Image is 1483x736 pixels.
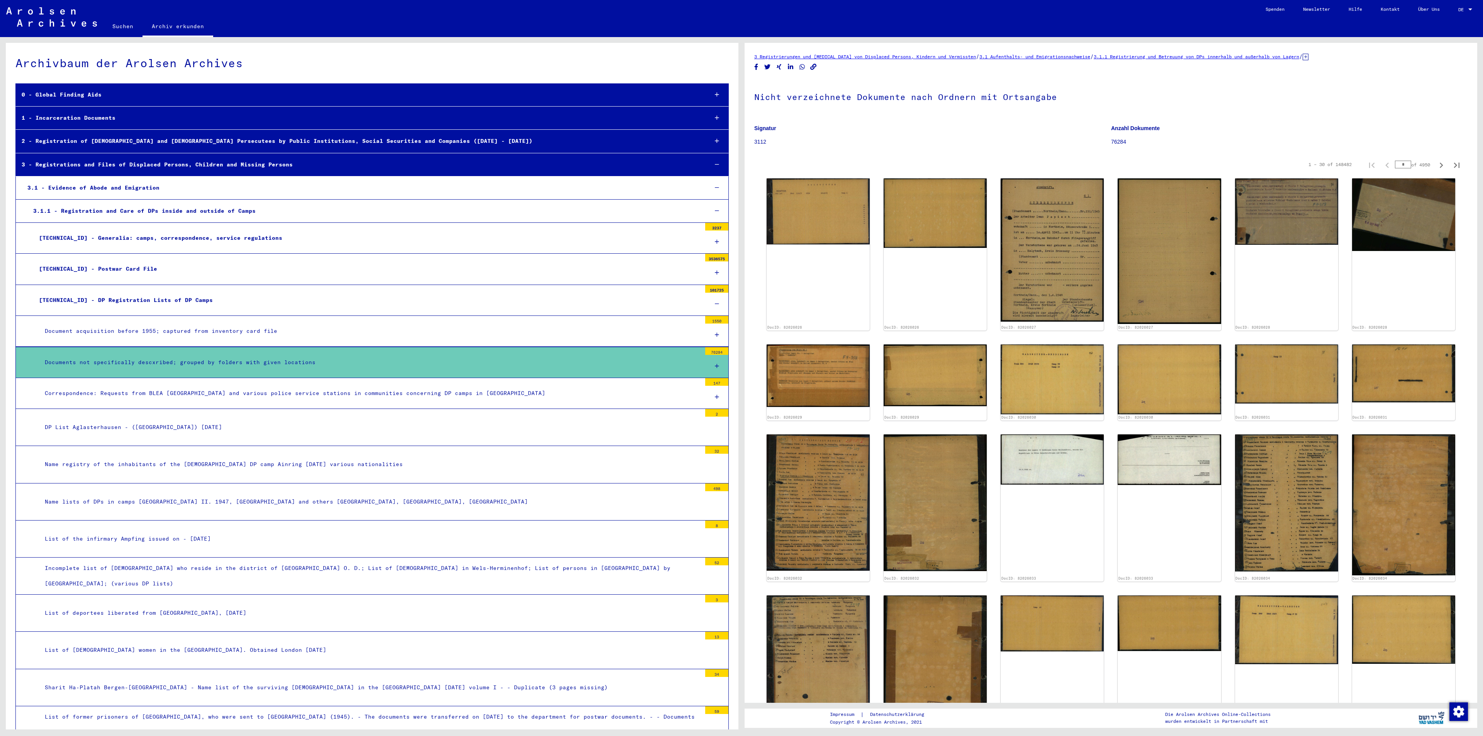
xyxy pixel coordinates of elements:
[39,494,701,509] div: Name lists of DPs in camps [GEOGRAPHIC_DATA] II. 1947, [GEOGRAPHIC_DATA] and others [GEOGRAPHIC_D...
[1165,711,1271,718] p: Die Arolsen Archives Online-Collections
[27,204,702,219] div: 3.1.1 - Registration and Care of DPs inside and outside of Camps
[767,434,870,571] img: 001.jpg
[39,643,701,658] div: List of [DEMOGRAPHIC_DATA] women in the [GEOGRAPHIC_DATA]. Obtained London [DATE]
[33,293,701,308] div: [TECHNICAL_ID] - DP Registration Lists of DP Camps
[39,605,701,621] div: List of deportees liberated from [GEOGRAPHIC_DATA], [DATE]
[103,17,143,36] a: Suchen
[39,324,701,339] div: Document acquisition before 1955; captured from inventory card file
[1235,415,1270,419] a: DocID: 82026031
[1395,161,1434,168] div: of 4950
[39,420,701,435] div: DP List Aglasterhausen - ([GEOGRAPHIC_DATA]) [DATE]
[1090,53,1094,60] span: /
[1449,157,1464,172] button: Last page
[1001,415,1036,419] a: DocID: 82026030
[764,62,772,72] button: Share on Twitter
[705,223,728,231] div: 3237
[767,595,870,717] img: 001.jpg
[767,576,802,580] a: DocID: 82026032
[705,706,728,714] div: 59
[1118,325,1153,329] a: DocID: 82026027
[767,325,802,329] a: DocID: 82026026
[884,178,987,248] img: 002.jpg
[33,231,701,246] div: [TECHNICAL_ID] - Generalia: camps, correspondence, service regulations
[705,595,728,602] div: 3
[884,434,987,571] img: 002.jpg
[1001,178,1104,322] img: 001.jpg
[705,347,728,355] div: 76284
[884,595,987,719] img: 002.jpg
[1434,157,1449,172] button: Next page
[979,54,1090,59] a: 3.1 Aufenthalts- und Emigrationsnachweise
[143,17,213,37] a: Archiv erkunden
[39,355,701,370] div: Documents not specifically descxribed; grouped by folders with given locations
[809,62,818,72] button: Copy link
[39,680,701,695] div: Sharit Ha-Platah Bergen-[GEOGRAPHIC_DATA] - Name list of the surviving [DEMOGRAPHIC_DATA] in the ...
[1364,157,1379,172] button: First page
[705,378,728,386] div: 147
[705,632,728,639] div: 13
[16,157,702,172] div: 3 - Registrations and Files of Displaced Persons, Children and Missing Persons
[705,669,728,677] div: 34
[1379,157,1395,172] button: Previous page
[754,54,976,59] a: 3 Registrierungen und [MEDICAL_DATA] von Displaced Persons, Kindern und Vermissten
[705,483,728,491] div: 498
[705,409,728,417] div: 2
[884,415,919,419] a: DocID: 82026029
[798,62,806,72] button: Share on WhatsApp
[767,178,870,244] img: 001.jpg
[1352,178,1455,251] img: 002.jpg
[1111,138,1468,146] p: 76284
[976,53,979,60] span: /
[752,62,760,72] button: Share on Facebook
[884,325,919,329] a: DocID: 82026026
[864,711,933,719] a: Datenschutzerklärung
[39,561,701,591] div: Incomplete list of [DEMOGRAPHIC_DATA] who reside in the district of [GEOGRAPHIC_DATA] O. D.; List...
[830,711,933,719] div: |
[1417,708,1446,728] img: yv_logo.png
[754,138,1111,146] p: 3112
[1118,576,1153,580] a: DocID: 82026033
[1352,576,1387,580] a: DocID: 82026034
[1001,576,1036,580] a: DocID: 82026033
[1449,702,1468,721] img: Zustimmung ändern
[705,316,728,324] div: 1550
[705,558,728,565] div: 52
[1235,434,1338,572] img: 001.jpg
[39,457,701,472] div: Name registry of the inhabitants of the [DEMOGRAPHIC_DATA] DP camp Ainring [DATE] various nationa...
[33,261,701,276] div: [TECHNICAL_ID] - Postwar Card File
[1235,344,1338,404] img: 001.jpg
[16,87,702,102] div: 0 - Global Finding Aids
[705,254,728,261] div: 3536575
[16,110,702,125] div: 1 - Incarceration Documents
[22,180,702,195] div: 3.1 - Evidence of Abode and Emigration
[1352,595,1455,664] img: 002.jpg
[15,54,729,72] div: Archivbaum der Arolsen Archives
[754,79,1468,113] h1: Nicht verzeichnete Dokumente nach Ordnern mit Ortsangabe
[767,344,870,407] img: 001.jpg
[1299,53,1303,60] span: /
[705,446,728,454] div: 32
[767,415,802,419] a: DocID: 82026029
[1118,595,1221,651] img: 002.jpg
[884,576,919,580] a: DocID: 82026032
[1165,718,1271,725] p: wurden entwickelt in Partnerschaft mit
[884,344,987,406] img: 002.jpg
[1352,325,1387,329] a: DocID: 82026028
[39,531,701,546] div: List of the infirmary Ampfing issued on - [DATE]
[705,285,728,293] div: 101725
[1235,576,1270,580] a: DocID: 82026034
[1118,434,1221,485] img: 002.jpg
[1118,344,1221,414] img: 002.jpg
[830,719,933,726] p: Copyright © Arolsen Archives, 2021
[6,7,97,27] img: Arolsen_neg.svg
[1449,702,1468,721] div: Zustimmung ändern
[16,134,702,149] div: 2 - Registration of [DEMOGRAPHIC_DATA] and [DEMOGRAPHIC_DATA] Persecutees by Public Institutions,...
[1001,344,1104,414] img: 001.jpg
[705,521,728,528] div: 8
[830,711,860,719] a: Impressum
[1308,161,1352,168] div: 1 – 30 of 148482
[1235,325,1270,329] a: DocID: 82026028
[1001,434,1104,485] img: 001.jpg
[1352,344,1455,402] img: 002.jpg
[1118,415,1153,419] a: DocID: 82026030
